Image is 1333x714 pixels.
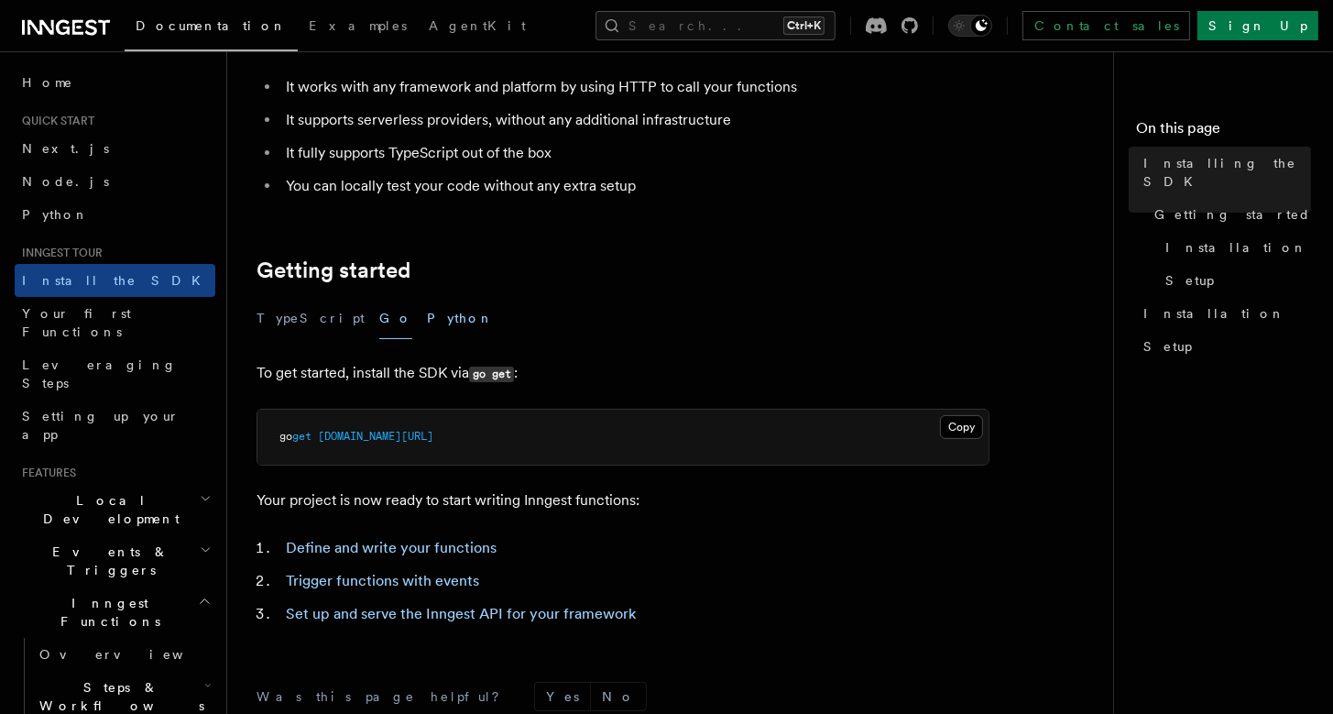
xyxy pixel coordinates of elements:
[39,647,228,662] span: Overview
[1147,198,1311,231] a: Getting started
[15,66,215,99] a: Home
[15,594,198,631] span: Inngest Functions
[15,198,215,231] a: Python
[286,605,636,622] a: Set up and serve the Inngest API for your framework
[309,18,407,33] span: Examples
[15,264,215,297] a: Install the SDK
[1143,337,1192,356] span: Setup
[22,357,177,390] span: Leveraging Steps
[280,140,989,166] li: It fully supports TypeScript out of the box
[15,297,215,348] a: Your first Functions
[15,165,215,198] a: Node.js
[15,484,215,535] button: Local Development
[1143,154,1311,191] span: Installing the SDK
[1197,11,1318,40] a: Sign Up
[257,360,989,387] p: To get started, install the SDK via :
[257,298,365,339] button: TypeScript
[15,114,94,128] span: Quick start
[22,273,212,288] span: Install the SDK
[15,543,200,579] span: Events & Triggers
[595,11,836,40] button: Search...Ctrl+K
[15,246,103,260] span: Inngest tour
[15,466,76,480] span: Features
[298,5,418,49] a: Examples
[15,491,200,528] span: Local Development
[22,306,131,339] span: Your first Functions
[418,5,537,49] a: AgentKit
[1136,147,1311,198] a: Installing the SDK
[15,348,215,400] a: Leveraging Steps
[280,173,989,199] li: You can locally test your code without any extra setup
[22,409,180,442] span: Setting up your app
[15,400,215,451] a: Setting up your app
[22,141,109,156] span: Next.js
[22,174,109,189] span: Node.js
[136,18,287,33] span: Documentation
[535,683,590,710] button: Yes
[1158,231,1311,264] a: Installation
[15,132,215,165] a: Next.js
[15,587,215,638] button: Inngest Functions
[379,298,412,339] button: Go
[429,18,526,33] span: AgentKit
[257,488,989,513] p: Your project is now ready to start writing Inngest functions:
[286,572,479,589] a: Trigger functions with events
[1158,264,1311,297] a: Setup
[1143,304,1285,323] span: Installation
[427,298,494,339] button: Python
[257,258,410,283] a: Getting started
[591,683,646,710] button: No
[280,107,989,133] li: It supports serverless providers, without any additional infrastructure
[279,430,292,443] span: go
[15,535,215,587] button: Events & Triggers
[22,73,73,92] span: Home
[1136,297,1311,330] a: Installation
[940,415,983,439] button: Copy
[1136,117,1311,147] h4: On this page
[286,539,497,556] a: Define and write your functions
[1165,238,1307,257] span: Installation
[292,430,311,443] span: get
[257,687,512,706] p: Was this page helpful?
[318,430,433,443] span: [DOMAIN_NAME][URL]
[948,15,992,37] button: Toggle dark mode
[1136,330,1311,363] a: Setup
[1165,271,1214,290] span: Setup
[280,74,989,100] li: It works with any framework and platform by using HTTP to call your functions
[469,367,514,382] code: go get
[1154,205,1311,224] span: Getting started
[32,638,215,671] a: Overview
[125,5,298,51] a: Documentation
[22,207,89,222] span: Python
[1022,11,1190,40] a: Contact sales
[783,16,825,35] kbd: Ctrl+K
